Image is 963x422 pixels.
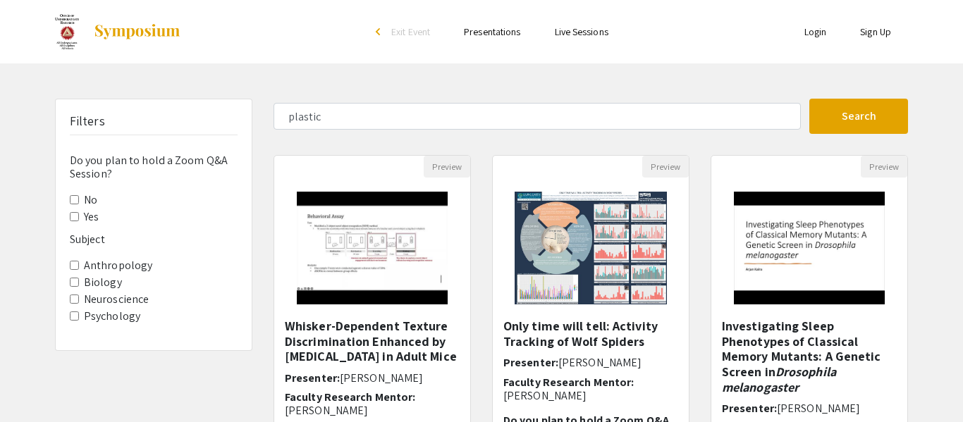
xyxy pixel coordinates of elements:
[84,308,140,325] label: Psychology
[722,364,836,395] em: Drosophila melanogaster
[722,318,897,395] h5: Investigating Sleep Phenotypes of Classical Memory Mutants: A Genetic Screen in
[93,23,181,40] img: Symposium by ForagerOne
[84,257,152,274] label: Anthropology
[376,27,384,36] div: arrow_back_ios
[860,25,891,38] a: Sign Up
[274,103,801,130] input: Search Keyword(s) Or Author(s)
[285,404,460,417] p: [PERSON_NAME]
[11,359,60,411] iframe: Chat
[424,156,470,178] button: Preview
[555,25,608,38] a: Live Sessions
[501,178,682,318] img: <p><span style="background-color: transparent; color: rgb(0, 0, 0);">Only time will tell: Activit...
[55,14,181,49] a: Celebration of Undergraduate Research Spring 2022
[70,154,238,180] h6: Do you plan to hold a Zoom Q&A Session?
[804,25,827,38] a: Login
[861,156,907,178] button: Preview
[70,232,238,246] h6: Subject
[809,99,908,134] button: Search
[464,25,520,38] a: Presentations
[84,291,149,308] label: Neuroscience
[722,402,897,415] h6: Presenter:
[503,375,634,390] span: Faculty Research Mentor:
[558,355,642,370] span: [PERSON_NAME]
[285,390,415,404] span: Faculty Research Mentor:
[285,371,460,385] h6: Presenter:
[503,318,678,349] h5: Only time will tell: Activity Tracking of Wolf Spiders
[391,25,430,38] span: Exit Event
[777,401,860,416] span: [PERSON_NAME]
[285,318,460,364] h5: Whisker-Dependent Texture Discrimination Enhanced by [MEDICAL_DATA] in Adult Mice
[642,156,689,178] button: Preview
[55,14,79,49] img: Celebration of Undergraduate Research Spring 2022
[84,209,99,225] label: Yes
[503,389,678,402] p: [PERSON_NAME]
[340,371,423,385] span: [PERSON_NAME]
[70,113,105,129] h5: Filters
[84,192,97,209] label: No
[503,356,678,369] h6: Presenter:
[84,274,122,291] label: Biology
[720,178,898,318] img: <p><span style="color: black;">Investigating Sleep Phenotypes of Classical Memory Mutants: A Gene...
[283,178,461,318] img: <p><strong>Whisker-Dependent Texture Discrimination Enhanced by Vagus Nerve Stimulation in Adult ...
